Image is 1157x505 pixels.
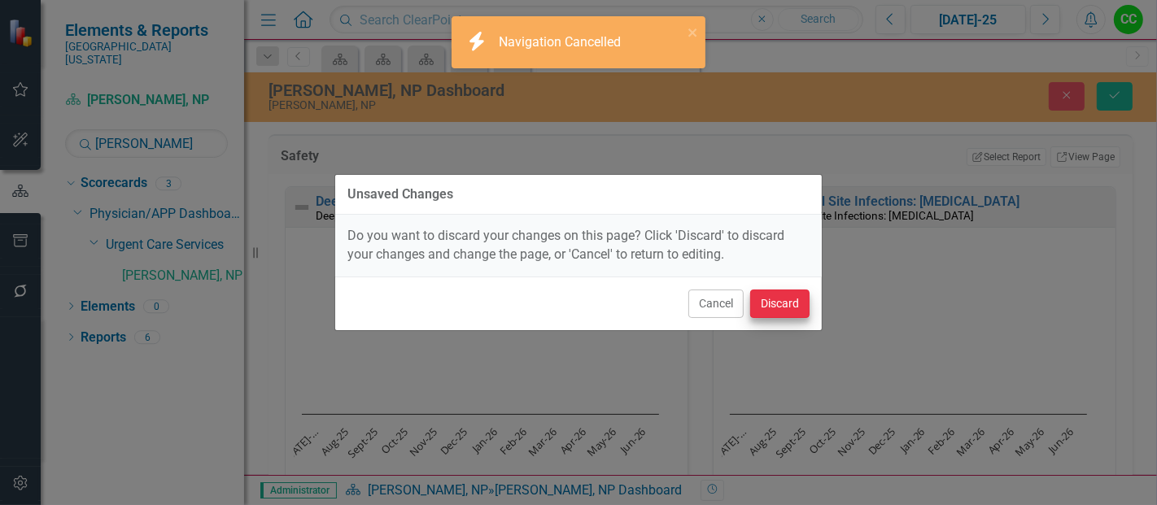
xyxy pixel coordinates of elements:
button: Discard [750,290,810,318]
button: close [688,23,699,41]
div: Do you want to discard your changes on this page? Click 'Discard' to discard your changes and cha... [335,215,822,276]
button: Cancel [688,290,744,318]
div: Unsaved Changes [347,187,453,202]
div: Navigation Cancelled [499,33,625,52]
